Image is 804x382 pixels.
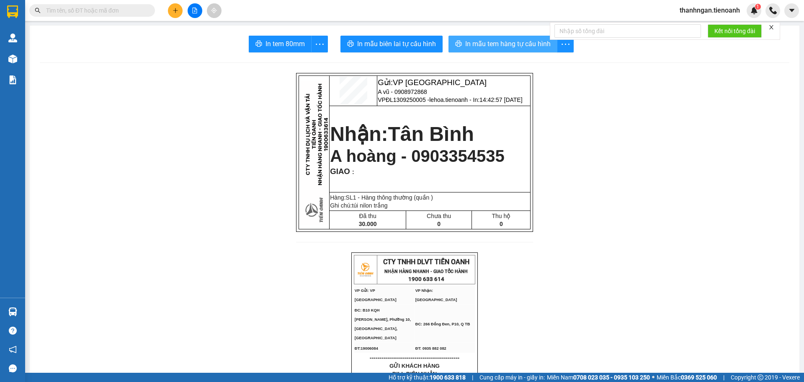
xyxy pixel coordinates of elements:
span: CTY TNHH DLVT TIẾN OANH [31,5,117,13]
span: A hoàng - 0903354535 [330,147,505,165]
span: notification [9,346,17,353]
button: caret-down [784,3,799,18]
span: 14:42:57 [DATE] [479,96,522,103]
span: Chưa thu [427,213,451,219]
img: warehouse-icon [8,307,17,316]
img: warehouse-icon [8,55,17,63]
span: thanhngan.tienoanh [673,5,747,16]
img: phone-icon [769,7,777,14]
span: VP [GEOGRAPHIC_DATA] [393,78,487,87]
span: VP Nhận: [GEOGRAPHIC_DATA] [415,288,457,302]
span: Kết nối tổng đài [714,26,755,36]
span: 0 [500,221,503,227]
img: warehouse-icon [8,34,17,42]
span: message [9,364,17,372]
span: ĐT: 0935 882 082 [64,59,95,63]
span: In tem 80mm [265,39,305,49]
span: ĐC: 266 Đồng Đen, P10, Q TB [415,322,470,326]
strong: 0708 023 035 - 0935 103 250 [573,374,650,381]
span: aim [211,8,217,13]
span: ⚪️ [652,376,655,379]
img: logo [355,259,376,280]
strong: 0369 525 060 [681,374,717,381]
button: plus [168,3,183,18]
span: Gửi: [378,78,487,87]
span: printer [455,40,462,48]
button: printerIn mẫu biên lai tự cấu hình [340,36,443,52]
span: caret-down [788,7,796,14]
strong: NHẬN HÀNG NHANH - GIAO TỐC HÀNH [384,269,468,274]
span: GIAO [330,167,350,176]
strong: 1900 633 614 [56,21,92,27]
span: CTY TNHH DLVT TIẾN OANH [383,258,469,266]
span: more [557,39,573,49]
input: Tìm tên, số ĐT hoặc mã đơn [46,6,145,15]
span: : [350,169,354,175]
span: Miền Bắc [657,373,717,382]
span: ĐC: 266 Đồng Đen, P10, Q TB [64,47,119,51]
span: | [472,373,473,382]
button: printerIn tem 80mm [249,36,312,52]
span: printer [255,40,262,48]
span: printer [347,40,354,48]
input: Nhập số tổng đài [554,24,701,38]
span: file-add [192,8,198,13]
span: ĐT:19006084 [3,59,27,63]
span: túi nilon trắng [352,202,387,209]
span: VP Gửi: VP [GEOGRAPHIC_DATA] [355,288,397,302]
span: 30.000 [359,221,377,227]
strong: Nhận: [330,123,474,145]
span: Cung cấp máy in - giấy in: [479,373,545,382]
button: more [557,36,574,52]
span: ĐC: B10 KQH [PERSON_NAME], Phường 10, [GEOGRAPHIC_DATA], [GEOGRAPHIC_DATA] [3,40,59,57]
img: logo-vxr [7,5,18,18]
button: file-add [188,3,202,18]
span: Tân Bình [388,123,474,145]
span: 1 - Hàng thông thường (quần ) [353,194,433,201]
sup: 1 [755,4,761,10]
span: question-circle [9,327,17,335]
img: icon-new-feature [750,7,758,14]
span: VPĐL1309250005 - [378,96,522,103]
strong: 1900 633 818 [430,374,466,381]
img: solution-icon [8,75,17,84]
span: | [723,373,724,382]
span: Hỗ trợ kỹ thuật: [389,373,466,382]
span: Ghi chú: [330,202,387,209]
span: ---------------------------------------------- [370,354,459,361]
span: ĐT: 0935 882 082 [415,346,446,351]
span: Miền Nam [547,373,650,382]
span: A vũ - 0908972868 [378,88,427,95]
span: Đã thu [359,213,376,219]
strong: 1900 633 614 [408,276,444,282]
img: logo [3,5,24,26]
button: aim [207,3,222,18]
span: plus [173,8,178,13]
span: Thu hộ [492,213,510,219]
span: GỬI KHÁCH HÀNG [389,363,440,369]
button: printerIn mẫu tem hàng tự cấu hình [448,36,557,52]
span: 0 [437,221,441,227]
button: Kết nối tổng đài [708,24,762,38]
span: lehoa.tienoanh - In: [429,96,522,103]
span: more [312,39,327,49]
button: more [311,36,328,52]
span: In mẫu tem hàng tự cấu hình [465,39,551,49]
span: BILL BIÊN NHẬN [392,371,437,377]
span: search [35,8,41,13]
span: copyright [758,374,763,380]
span: ĐC: B10 KQH [PERSON_NAME], Phường 10, [GEOGRAPHIC_DATA], [GEOGRAPHIC_DATA] [355,308,411,340]
span: close [768,24,774,30]
span: Hàng:SL [330,194,433,201]
strong: NHẬN HÀNG NHANH - GIAO TỐC HÀNH [33,14,116,19]
span: In mẫu biên lai tự cấu hình [357,39,436,49]
span: VP Nhận: [GEOGRAPHIC_DATA] [64,30,106,39]
span: 1 [756,4,759,10]
span: ĐT:19006084 [355,346,378,351]
span: VP Gửi: VP [GEOGRAPHIC_DATA] [3,30,45,39]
